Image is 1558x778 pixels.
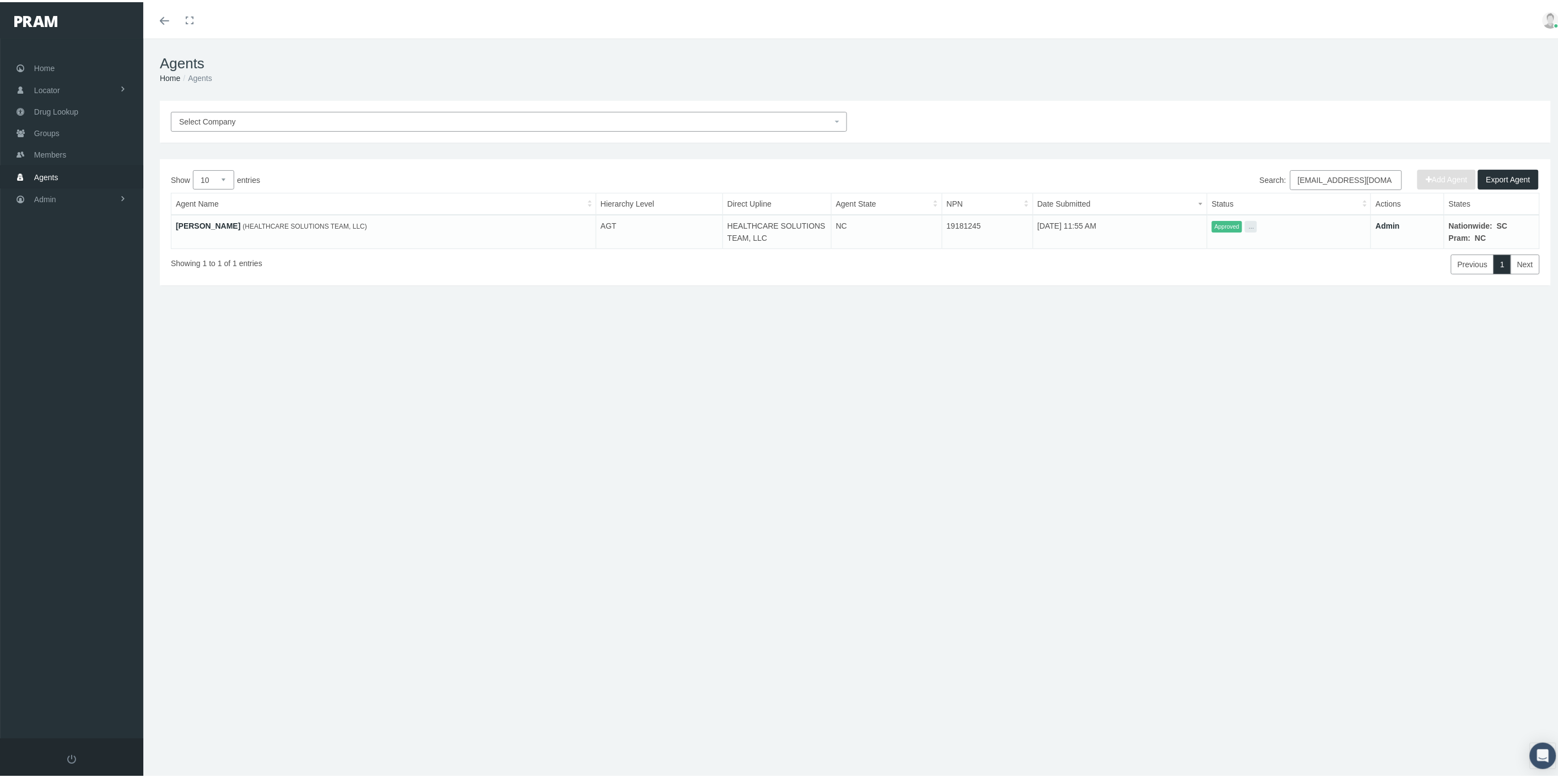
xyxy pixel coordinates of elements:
b: NC [1475,231,1486,240]
th: Actions [1371,191,1444,213]
button: ... [1245,219,1257,230]
a: Next [1511,252,1540,272]
th: Status: activate to sort column ascending [1207,191,1371,213]
td: [DATE] 11:55 AM [1033,213,1207,247]
button: Add Agent [1417,168,1476,187]
span: Agents [34,165,58,186]
span: Select Company [179,115,236,124]
span: Locator [34,78,60,99]
select: Showentries [193,168,234,187]
th: Direct Upline [723,191,831,213]
td: HEALTHCARE SOLUTIONS TEAM, LLC [723,213,831,247]
button: Export Agent [1478,168,1539,187]
span: Members [34,142,66,163]
li: Agents [180,70,212,82]
span: Approved [1212,219,1242,230]
a: 1 [1494,252,1511,272]
span: Home [34,56,55,77]
b: Pram: [1449,231,1471,240]
span: Admin [34,187,56,208]
span: Groups [34,121,60,142]
span: Drug Lookup [34,99,78,120]
th: Agent State: activate to sort column ascending [831,191,942,213]
td: 19181245 [942,213,1033,247]
label: Search: [1260,168,1402,188]
label: Show entries [171,168,855,187]
img: PRAM_20_x_78.png [14,14,57,25]
th: NPN: activate to sort column ascending [942,191,1033,213]
a: [PERSON_NAME] [176,219,240,228]
th: Agent Name: activate to sort column ascending [171,191,596,213]
a: Previous [1451,252,1494,272]
span: (HEALTHCARE SOLUTIONS TEAM, LLC) [242,220,367,228]
a: Admin [1376,219,1400,228]
b: SC [1497,219,1507,228]
td: AGT [596,213,723,247]
h1: Agents [160,53,1551,70]
th: States [1444,191,1540,213]
th: Hierarchy Level [596,191,723,213]
a: Home [160,72,180,80]
input: Search: [1290,168,1402,188]
b: Nationwide: [1449,219,1492,228]
td: NC [831,213,942,247]
div: Open Intercom Messenger [1530,741,1556,767]
th: Date Submitted: activate to sort column ascending [1033,191,1207,213]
